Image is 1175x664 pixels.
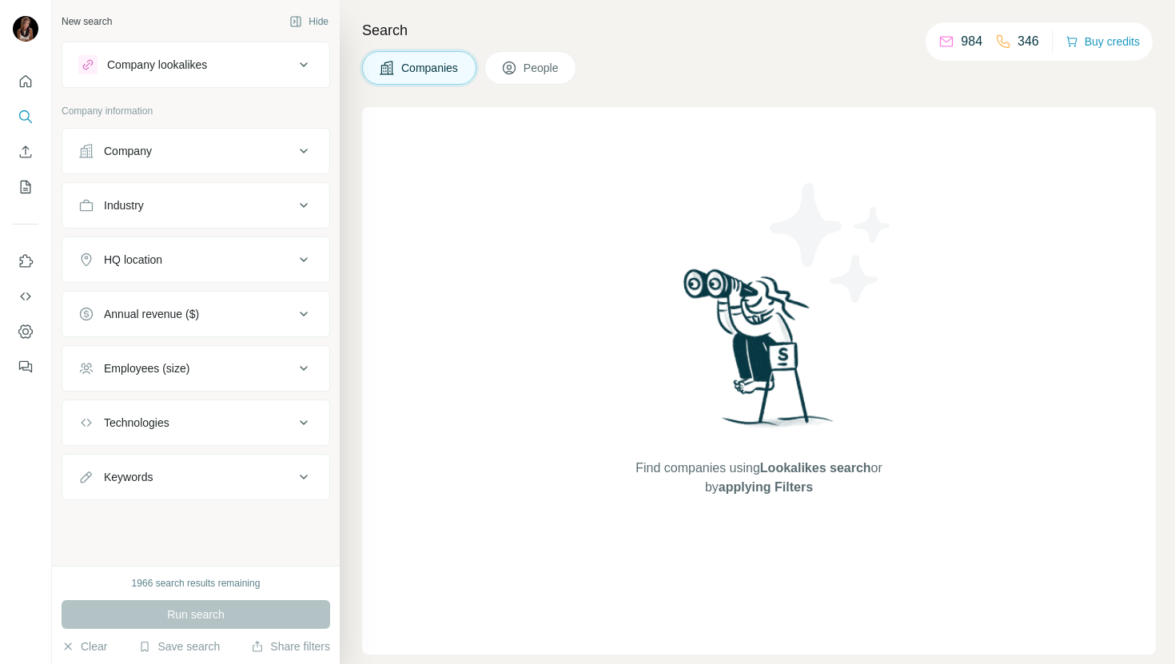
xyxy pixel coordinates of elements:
[13,137,38,166] button: Enrich CSV
[104,360,189,376] div: Employees (size)
[132,576,261,590] div: 1966 search results remaining
[62,132,329,170] button: Company
[631,459,886,497] span: Find companies using or by
[13,352,38,381] button: Feedback
[1018,32,1039,51] p: 346
[104,197,144,213] div: Industry
[62,46,329,84] button: Company lookalikes
[107,57,207,73] div: Company lookalikes
[524,60,560,76] span: People
[62,638,107,654] button: Clear
[676,264,842,443] img: Surfe Illustration - Woman searching with binoculars
[13,16,38,42] img: Avatar
[62,14,112,29] div: New search
[13,247,38,276] button: Use Surfe on LinkedIn
[62,458,329,496] button: Keywords
[401,60,460,76] span: Companies
[62,241,329,279] button: HQ location
[13,67,38,96] button: Quick start
[13,173,38,201] button: My lists
[13,317,38,346] button: Dashboard
[62,404,329,442] button: Technologies
[278,10,340,34] button: Hide
[961,32,982,51] p: 984
[138,638,220,654] button: Save search
[760,461,871,475] span: Lookalikes search
[104,306,199,322] div: Annual revenue ($)
[62,104,330,118] p: Company information
[719,480,813,494] span: applying Filters
[62,349,329,388] button: Employees (size)
[13,282,38,311] button: Use Surfe API
[1065,30,1140,53] button: Buy credits
[104,143,152,159] div: Company
[13,102,38,131] button: Search
[104,415,169,431] div: Technologies
[104,252,162,268] div: HQ location
[362,19,1156,42] h4: Search
[62,295,329,333] button: Annual revenue ($)
[104,469,153,485] div: Keywords
[251,638,330,654] button: Share filters
[62,186,329,225] button: Industry
[759,171,903,315] img: Surfe Illustration - Stars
